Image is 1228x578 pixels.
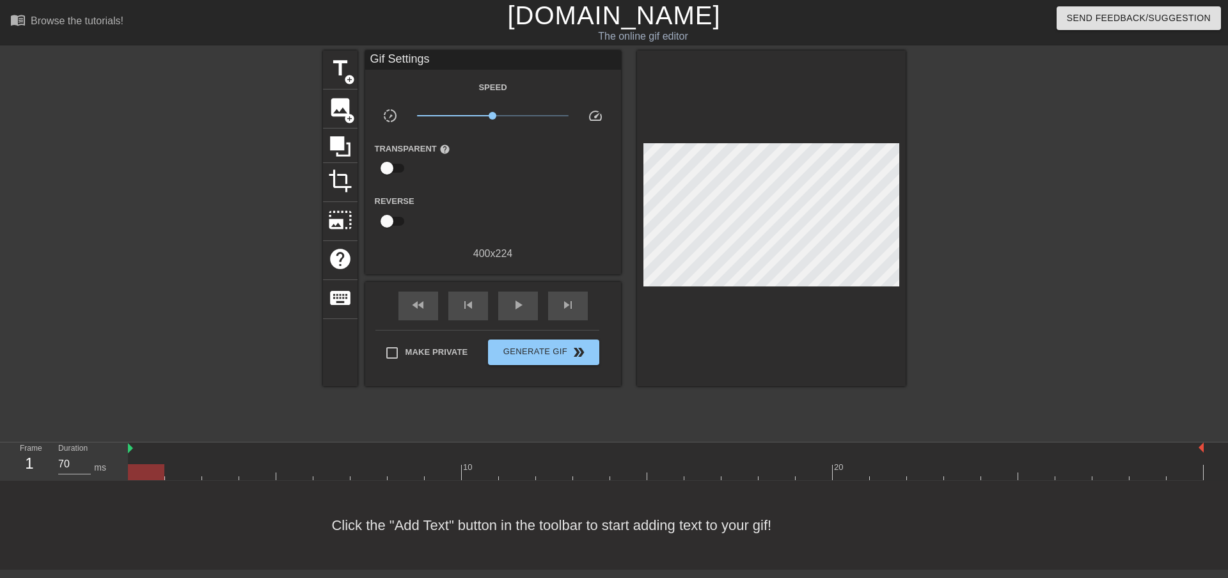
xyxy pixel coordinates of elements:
[510,297,526,313] span: play_arrow
[834,461,846,474] div: 20
[10,12,123,32] a: Browse the tutorials!
[488,340,599,365] button: Generate Gif
[1199,442,1204,453] img: bound-end.png
[328,56,352,81] span: title
[344,113,355,124] span: add_circle
[328,208,352,232] span: photo_size_select_large
[1067,10,1211,26] span: Send Feedback/Suggestion
[416,29,870,44] div: The online gif editor
[94,461,106,474] div: ms
[411,297,426,313] span: fast_rewind
[365,246,621,262] div: 400 x 224
[405,346,468,359] span: Make Private
[10,442,49,480] div: Frame
[328,286,352,310] span: keyboard
[31,15,123,26] div: Browse the tutorials!
[439,144,450,155] span: help
[58,445,88,453] label: Duration
[375,195,414,208] label: Reverse
[10,12,26,27] span: menu_book
[571,345,586,360] span: double_arrow
[344,74,355,85] span: add_circle
[365,51,621,70] div: Gif Settings
[560,297,576,313] span: skip_next
[507,1,720,29] a: [DOMAIN_NAME]
[328,247,352,271] span: help
[375,143,450,155] label: Transparent
[20,452,39,475] div: 1
[463,461,475,474] div: 10
[1057,6,1221,30] button: Send Feedback/Suggestion
[328,95,352,120] span: image
[460,297,476,313] span: skip_previous
[493,345,594,360] span: Generate Gif
[382,108,398,123] span: slow_motion_video
[328,169,352,193] span: crop
[478,81,507,94] label: Speed
[588,108,603,123] span: speed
